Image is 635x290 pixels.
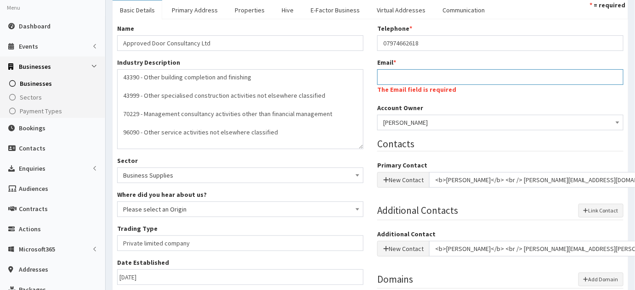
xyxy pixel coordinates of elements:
textarea: 43390 - Other building completion and finishing 43999 - Other specialised construction activities... [117,69,363,149]
span: Audiences [19,184,48,193]
span: Enquiries [19,164,45,173]
button: New Contact [377,241,430,257]
span: Actions [19,225,41,233]
legend: Additional Contacts [377,204,624,220]
span: Businesses [19,62,51,71]
button: New Contact [377,172,430,188]
span: Bookings [19,124,45,132]
span: Events [19,42,38,50]
label: Account Owner [377,103,423,112]
a: Basic Details [113,0,162,20]
span: Business Supplies [123,169,357,182]
span: Laura Bradshaw [383,116,618,129]
label: Telephone [377,24,412,33]
span: Please select an Origin [123,203,357,216]
label: The Email field is required [377,85,456,94]
legend: Domains [377,273,624,289]
span: Microsoft365 [19,245,55,253]
a: Payment Types [2,104,105,118]
a: Primary Address [164,0,225,20]
span: Contacts [19,144,45,152]
label: Date Established [117,258,169,267]
span: Please select an Origin [117,201,363,217]
label: Industry Description [117,58,180,67]
span: Contracts [19,205,48,213]
button: Add Domain [578,273,624,286]
span: Businesses [20,79,52,88]
span: Business Supplies [117,167,363,183]
a: Properties [227,0,272,20]
span: Sectors [20,93,42,101]
a: Sectors [2,90,105,104]
label: Additional Contact [377,229,436,239]
a: Communication [435,0,492,20]
label: Trading Type [117,224,158,233]
span: Laura Bradshaw [377,115,624,130]
a: Businesses [2,77,105,90]
a: Hive [274,0,301,20]
legend: Contacts [377,137,624,151]
strong: = required [594,1,626,9]
span: Addresses [19,265,48,273]
a: Virtual Addresses [369,0,433,20]
label: Sector [117,156,138,165]
label: Where did you hear about us? [117,190,207,199]
span: Payment Types [20,107,62,115]
button: Link Contact [578,204,624,217]
label: Email [377,58,396,67]
a: E-Factor Business [303,0,367,20]
label: Primary Contact [377,161,427,170]
label: Name [117,24,134,33]
span: Dashboard [19,22,51,30]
